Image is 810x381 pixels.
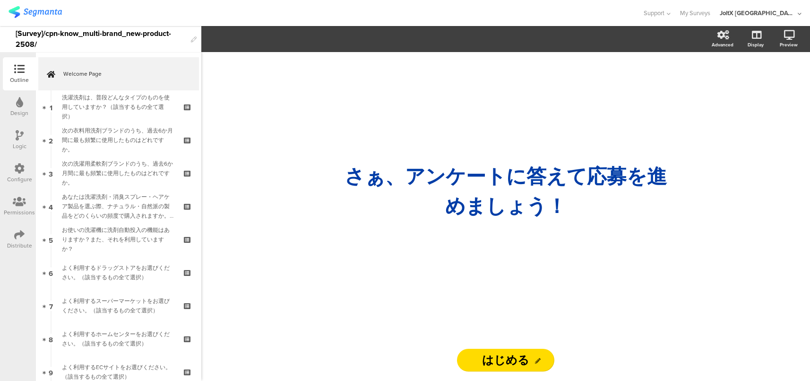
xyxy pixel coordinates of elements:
div: お使いの洗濯機に洗剤自動投入の機能はありますか？また、それを利用していますか？ [62,225,175,254]
a: 4 あなたは洗濯洗剤・消臭スプレー・ヘアケア製品を選ぶ際、ナチュラル・自然派の製品をどのくらいの頻度で購入されますか。（いずれか一つを選択） [38,190,199,223]
div: Outline [10,76,29,84]
div: よく利用するスーパーマーケットをお選びください。（該当するもの全て選択） [62,296,175,315]
a: 8 よく利用するホームセンターをお選びください。（該当するもの全て選択） [38,322,199,355]
span: 2 [49,135,53,145]
span: 8 [49,334,53,344]
div: Advanced [712,41,733,48]
input: Start [457,349,554,372]
div: よく利用するドラッグストアをお選びください。（該当するもの全て選択） [62,263,175,282]
img: segmanta logo [9,6,62,18]
div: Display [748,41,764,48]
span: 6 [49,267,53,278]
strong: さぁ、ア ンケートに答えて応募を進めましょう！ [345,164,667,218]
div: Distribute [7,241,32,250]
a: 1 洗濯洗剤は、普段どんなタイプのものを使用していますか？（該当するもの全て選択） [38,90,199,124]
span: Support [644,9,664,18]
a: Welcome Page [38,57,199,90]
div: JoltX [GEOGRAPHIC_DATA] [720,9,795,18]
span: 4 [49,201,53,212]
div: [Survey]/cpn-know_multi-brand_new-product-2508/ [16,26,186,52]
a: 2 次の衣料用洗剤ブランドのうち、過去6か月間に最も頻繁に使用したものはどれですか。 [38,124,199,157]
span: Welcome Page [63,69,184,79]
span: 7 [49,301,53,311]
div: Design [10,109,28,117]
a: 5 お使いの洗濯機に洗剤自動投入の機能はありますか？また、それを利用していますか？ [38,223,199,256]
div: Logic [13,142,26,151]
div: Permissions [4,208,35,217]
a: 3 次の洗濯用柔軟剤ブランドのうち、過去6か月間に最も頻繁に使用したものはどれですか。 [38,157,199,190]
a: 6 よく利用するドラッグストアをお選びください。（該当するもの全て選択） [38,256,199,289]
div: Preview [780,41,798,48]
span: 1 [50,102,52,112]
span: 5 [49,234,53,245]
a: 7 よく利用するスーパーマーケットをお選びください。（該当するもの全て選択） [38,289,199,322]
div: あなたは洗濯洗剤・消臭スプレー・ヘアケア製品を選ぶ際、ナチュラル・自然派の製品をどのくらいの頻度で購入されますか。（いずれか一つを選択） [62,192,175,221]
span: 3 [49,168,53,178]
div: 次の洗濯用柔軟剤ブランドのうち、過去6か月間に最も頻繁に使用したものはどれですか。 [62,159,175,187]
span: 9 [49,367,53,377]
div: 洗濯洗剤は、普段どんなタイプのものを使用していますか？（該当するもの全て選択） [62,93,175,121]
div: よく利用するホームセンターをお選びください。（該当するもの全て選択） [62,329,175,348]
div: Configure [7,175,32,184]
div: 次の衣料用洗剤ブランドのうち、過去6か月間に最も頻繁に使用したものはどれですか。 [62,126,175,154]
